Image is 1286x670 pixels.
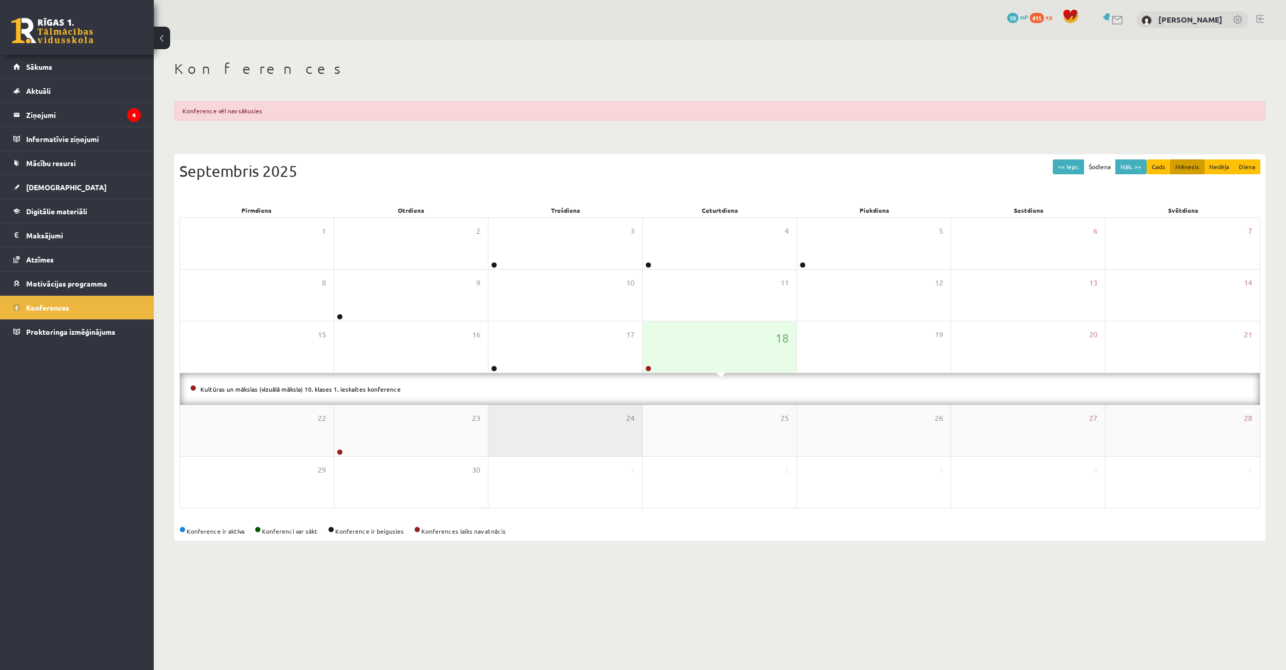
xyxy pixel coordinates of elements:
[13,175,141,199] a: [DEMOGRAPHIC_DATA]
[951,203,1106,217] div: Sestdiena
[179,159,1260,182] div: Septembris 2025
[1089,277,1097,289] span: 13
[1158,14,1222,25] a: [PERSON_NAME]
[1093,464,1097,476] span: 4
[1007,13,1028,21] a: 59 mP
[1147,159,1171,174] button: Gads
[1093,226,1097,237] span: 6
[318,413,326,424] span: 22
[1089,413,1097,424] span: 27
[1053,159,1084,174] button: << Iepr.
[174,101,1265,120] div: Konference vēl nav sākusies
[13,224,141,247] a: Maksājumi
[1204,159,1234,174] button: Nedēļa
[13,79,141,103] a: Aktuāli
[1248,464,1252,476] span: 5
[322,226,326,237] span: 1
[1106,203,1260,217] div: Svētdiena
[13,272,141,295] a: Motivācijas programma
[26,255,54,264] span: Atzīmes
[1084,159,1116,174] button: Šodiena
[781,277,789,289] span: 11
[785,464,789,476] span: 2
[643,203,797,217] div: Ceturtdiena
[781,413,789,424] span: 25
[1244,413,1252,424] span: 28
[13,127,141,151] a: Informatīvie ziņojumi
[26,127,141,151] legend: Informatīvie ziņojumi
[1248,226,1252,237] span: 7
[488,203,643,217] div: Trešdiena
[1089,329,1097,340] span: 20
[179,526,1260,536] div: Konference ir aktīva Konferenci var sākt Konference ir beigusies Konferences laiks nav atnācis
[775,329,789,347] span: 18
[26,327,115,336] span: Proktoringa izmēģinājums
[26,303,69,312] span: Konferences
[935,413,943,424] span: 26
[26,62,52,71] span: Sākums
[626,277,635,289] span: 10
[1244,277,1252,289] span: 14
[797,203,951,217] div: Piekdiena
[1007,13,1018,23] span: 59
[26,103,141,127] legend: Ziņojumi
[318,464,326,476] span: 29
[1020,13,1028,21] span: mP
[476,277,480,289] span: 9
[13,55,141,78] a: Sākums
[174,60,1265,77] h1: Konferences
[939,464,943,476] span: 3
[935,329,943,340] span: 19
[13,296,141,319] a: Konferences
[11,18,93,44] a: Rīgas 1. Tālmācības vidusskola
[935,277,943,289] span: 12
[626,329,635,340] span: 17
[472,464,480,476] span: 30
[127,108,141,122] i: 4
[26,279,107,288] span: Motivācijas programma
[1046,13,1052,21] span: xp
[1030,13,1044,23] span: 415
[26,86,51,95] span: Aktuāli
[334,203,488,217] div: Otrdiena
[179,203,334,217] div: Pirmdiena
[1244,329,1252,340] span: 21
[26,207,87,216] span: Digitālie materiāli
[630,464,635,476] span: 1
[13,151,141,175] a: Mācību resursi
[26,224,141,247] legend: Maksājumi
[939,226,943,237] span: 5
[13,199,141,223] a: Digitālie materiāli
[200,385,401,393] a: Kultūras un mākslas (vizuālā māksla) 10. klases 1. ieskaites konference
[1141,15,1152,26] img: Timurs Lozovskis
[1170,159,1205,174] button: Mēnesis
[13,103,141,127] a: Ziņojumi4
[26,182,107,192] span: [DEMOGRAPHIC_DATA]
[472,413,480,424] span: 23
[13,248,141,271] a: Atzīmes
[1234,159,1260,174] button: Diena
[13,320,141,343] a: Proktoringa izmēģinājums
[318,329,326,340] span: 15
[476,226,480,237] span: 2
[785,226,789,237] span: 4
[1030,13,1057,21] a: 415 xp
[26,158,76,168] span: Mācību resursi
[626,413,635,424] span: 24
[472,329,480,340] span: 16
[1115,159,1147,174] button: Nāk. >>
[322,277,326,289] span: 8
[630,226,635,237] span: 3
